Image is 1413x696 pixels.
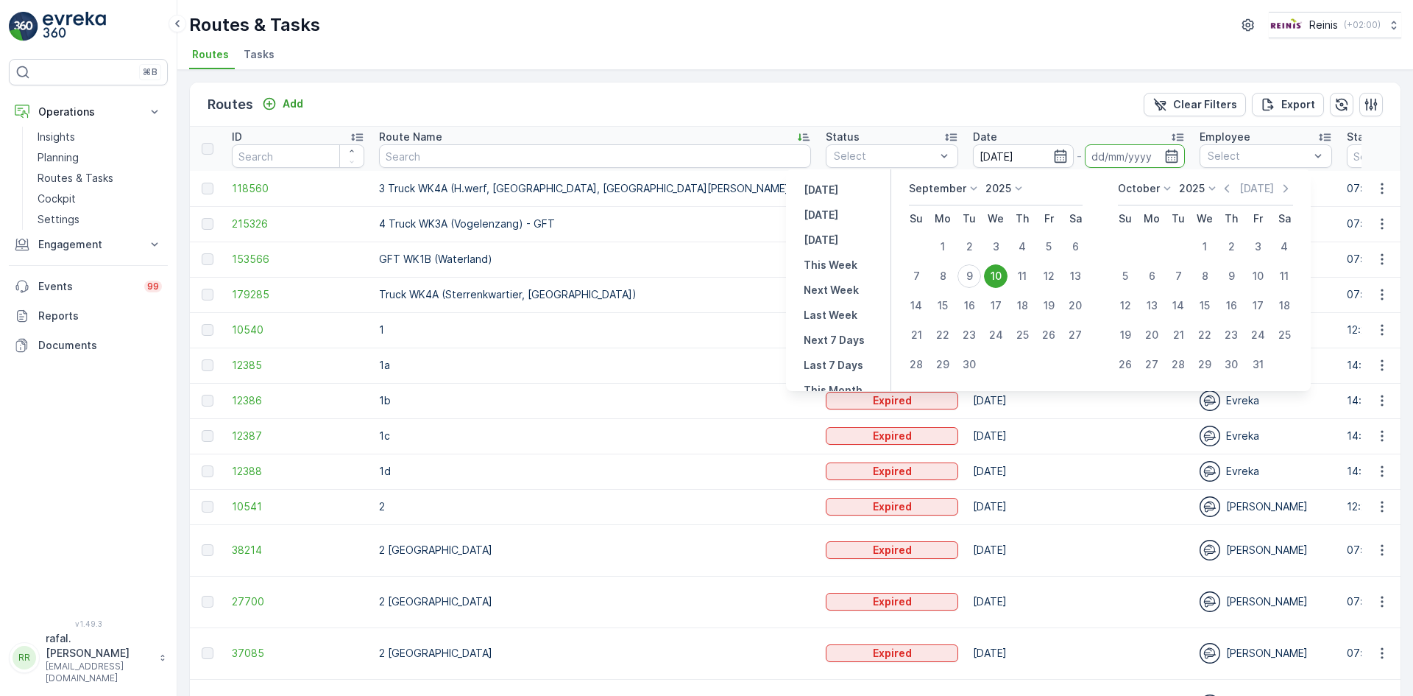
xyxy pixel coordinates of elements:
div: 8 [931,264,955,288]
div: Toggle Row Selected [202,430,213,442]
div: 27 [1063,323,1087,347]
p: 2025 [1179,181,1205,196]
div: 1 [931,235,955,259]
div: 10 [1246,264,1269,288]
p: Clear Filters [1173,97,1237,112]
div: 15 [1193,294,1217,317]
button: Expired [826,427,958,445]
img: svg%3e [1200,540,1220,560]
th: Friday [1244,205,1271,232]
p: Expired [873,429,912,443]
a: 38214 [232,543,364,558]
div: 13 [1063,264,1087,288]
div: [PERSON_NAME] [1200,496,1332,517]
button: Add [256,95,309,113]
p: Reinis [1309,18,1338,32]
div: Toggle Row Selected [202,253,213,265]
p: ⌘B [143,66,157,78]
div: 18 [1272,294,1296,317]
p: This Week [804,258,857,273]
a: Documents [9,331,168,360]
th: Thursday [1009,205,1035,232]
div: 31 [1246,353,1269,376]
img: svg%3e [1200,643,1220,664]
div: [PERSON_NAME] [1200,643,1332,664]
div: 29 [931,353,955,376]
div: 5 [1037,235,1060,259]
div: 23 [1219,323,1243,347]
p: Select [1208,149,1309,164]
td: GFT WK1B (Waterland) [372,242,818,277]
td: 1a [372,348,818,383]
p: Expired [873,464,912,479]
div: 24 [1246,323,1269,347]
td: 1 [372,312,818,348]
div: 8 [1193,264,1217,288]
div: 25 [1272,323,1296,347]
div: 22 [931,323,955,347]
div: Evreka [1200,390,1332,411]
a: 10541 [232,499,364,514]
div: 3 [984,235,1007,259]
div: 19 [1037,294,1060,317]
a: 27700 [232,594,364,609]
div: 30 [1219,353,1243,376]
button: Clear Filters [1144,93,1246,116]
div: 2 [1219,235,1243,259]
div: 16 [957,294,981,317]
img: Reinis-Logo-Vrijstaand_Tekengebied-1-copy2_aBO4n7j.png [1269,17,1303,33]
img: svg%3e [1200,461,1220,482]
div: 9 [1219,264,1243,288]
div: Toggle Row Selected [202,324,213,336]
p: Cockpit [38,191,76,206]
td: 2 [GEOGRAPHIC_DATA] [372,524,818,576]
button: This Month [798,382,868,399]
button: Expired [826,498,958,516]
span: 118560 [232,181,364,196]
span: 215326 [232,217,364,231]
div: 26 [1037,323,1060,347]
span: 179285 [232,287,364,302]
button: This Week [798,256,863,274]
a: 12386 [232,393,364,408]
img: svg%3e [1200,496,1220,517]
td: [DATE] [966,489,1192,524]
div: 28 [904,353,928,376]
p: Route Name [379,130,442,144]
p: ID [232,130,242,144]
td: 2 [372,489,818,524]
div: 19 [1113,323,1137,347]
div: RR [13,646,36,669]
th: Saturday [1062,205,1088,232]
div: 12 [1113,294,1137,317]
a: Cockpit [32,189,168,209]
img: svg%3e [1200,591,1220,612]
a: Insights [32,127,168,147]
div: Toggle Row Selected [202,359,213,371]
p: ( +02:00 ) [1344,19,1381,31]
input: dd/mm/yyyy [1085,144,1186,168]
p: October [1118,181,1160,196]
div: Toggle Row Selected [202,289,213,300]
th: Tuesday [956,205,982,232]
div: 26 [1113,353,1137,376]
button: Reinis(+02:00) [1269,12,1401,38]
span: Routes [192,47,229,62]
div: Toggle Row Selected [202,501,213,513]
p: Start Time [1347,130,1401,144]
button: Next 7 Days [798,331,871,349]
div: 4 [1272,235,1296,259]
a: 12387 [232,429,364,443]
p: Next 7 Days [804,333,865,348]
td: Truck WK4A (Sterrenkwartier, [GEOGRAPHIC_DATA]) [372,277,818,312]
a: 12388 [232,464,364,479]
img: svg%3e [1200,390,1220,411]
p: Next Week [804,283,859,298]
div: 6 [1063,235,1087,259]
td: 4 Truck WK3A (Vogelenzang) - GFT [372,206,818,242]
button: Expired [826,644,958,662]
p: Status [826,130,860,144]
span: 12385 [232,358,364,373]
td: 1c [372,418,818,454]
